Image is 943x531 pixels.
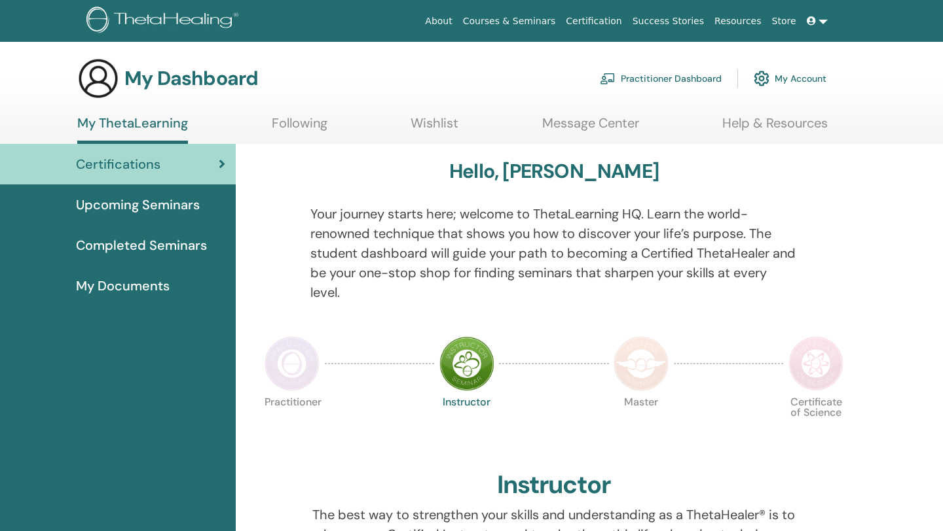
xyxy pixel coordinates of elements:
h3: Hello, [PERSON_NAME] [449,160,659,183]
p: Practitioner [265,397,320,452]
p: Certificate of Science [788,397,843,452]
a: Help & Resources [722,115,828,141]
a: Resources [709,9,767,33]
img: Practitioner [265,336,320,391]
a: Wishlist [411,115,458,141]
a: Certification [561,9,627,33]
a: Message Center [542,115,639,141]
a: My ThetaLearning [77,115,188,144]
p: Master [614,397,669,452]
span: Upcoming Seminars [76,195,200,214]
img: chalkboard-teacher.svg [600,73,616,84]
a: Practitioner Dashboard [600,64,722,93]
span: Completed Seminars [76,235,207,255]
h2: Instructor [497,470,612,500]
a: Store [767,9,802,33]
h3: My Dashboard [124,67,258,90]
img: Master [614,336,669,391]
a: Success Stories [627,9,709,33]
a: Following [272,115,327,141]
img: logo.png [86,7,243,36]
span: My Documents [76,276,170,296]
img: cog.svg [754,67,769,90]
img: Certificate of Science [788,336,843,391]
img: generic-user-icon.jpg [77,58,119,99]
img: Instructor [439,336,494,391]
a: My Account [754,64,826,93]
p: Instructor [439,397,494,452]
a: Courses & Seminars [458,9,561,33]
a: About [420,9,457,33]
span: Certifications [76,154,160,174]
p: Your journey starts here; welcome to ThetaLearning HQ. Learn the world-renowned technique that sh... [310,204,798,302]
